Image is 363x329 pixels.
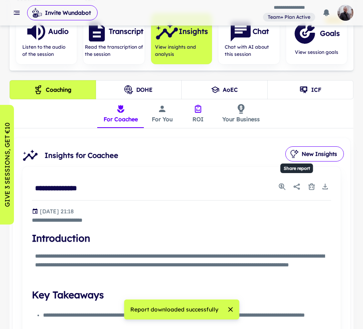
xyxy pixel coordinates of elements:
button: AoEC [181,80,268,99]
button: TranscriptRead the transcription of the session [83,13,144,64]
button: InsightsView insights and analysis [151,13,212,64]
button: ICF [267,80,354,99]
button: Coaching [10,80,96,99]
span: View and manage your current plan and billing details. [263,13,315,21]
button: For Coachee [97,99,144,128]
button: New Insights [285,146,344,162]
span: Insights for Coachee [45,150,285,161]
button: Usage Statistics [276,181,288,193]
div: insights tabs [97,99,266,128]
h6: Chat [253,26,269,37]
button: GoalsView session goals [286,13,347,64]
span: View session goals [293,49,340,56]
button: AudioListen to the audio of the session [16,13,77,64]
span: Generate new variation of insights [285,149,344,157]
h4: Introduction [32,231,331,245]
span: Invite Wundabot to record a meeting [27,5,98,21]
button: Download [319,181,331,193]
button: close [225,304,236,315]
div: Report downloaded successfully [130,302,218,317]
button: Delete [306,181,318,193]
span: Listen to the audio of the session [22,43,71,58]
button: Invite Wundabot [27,5,98,20]
h6: Audio [48,26,69,37]
button: For You [144,99,180,128]
span: Team+ Plan Active [265,14,314,21]
div: Share report [281,164,313,173]
h4: Key Takeaways [32,288,331,302]
h6: Goals [320,28,340,39]
button: ChatChat with AI about this session [218,13,279,64]
span: Read the transcription of the session [85,43,143,58]
span: View insights and analysis [155,43,208,58]
h6: Insights [179,26,208,37]
div: theme selection [10,80,353,99]
p: Generated at [40,207,74,216]
button: DOHE [96,80,182,99]
img: photoURL [337,5,353,21]
p: GIVE 3 SESSIONS, GET €10 [2,122,12,207]
button: ROI [180,99,216,128]
button: Share report [290,179,304,194]
button: Your Business [216,99,266,128]
a: View and manage your current plan and billing details. [263,12,315,22]
span: Chat with AI about this session [225,43,273,58]
h6: Transcript [109,26,143,37]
